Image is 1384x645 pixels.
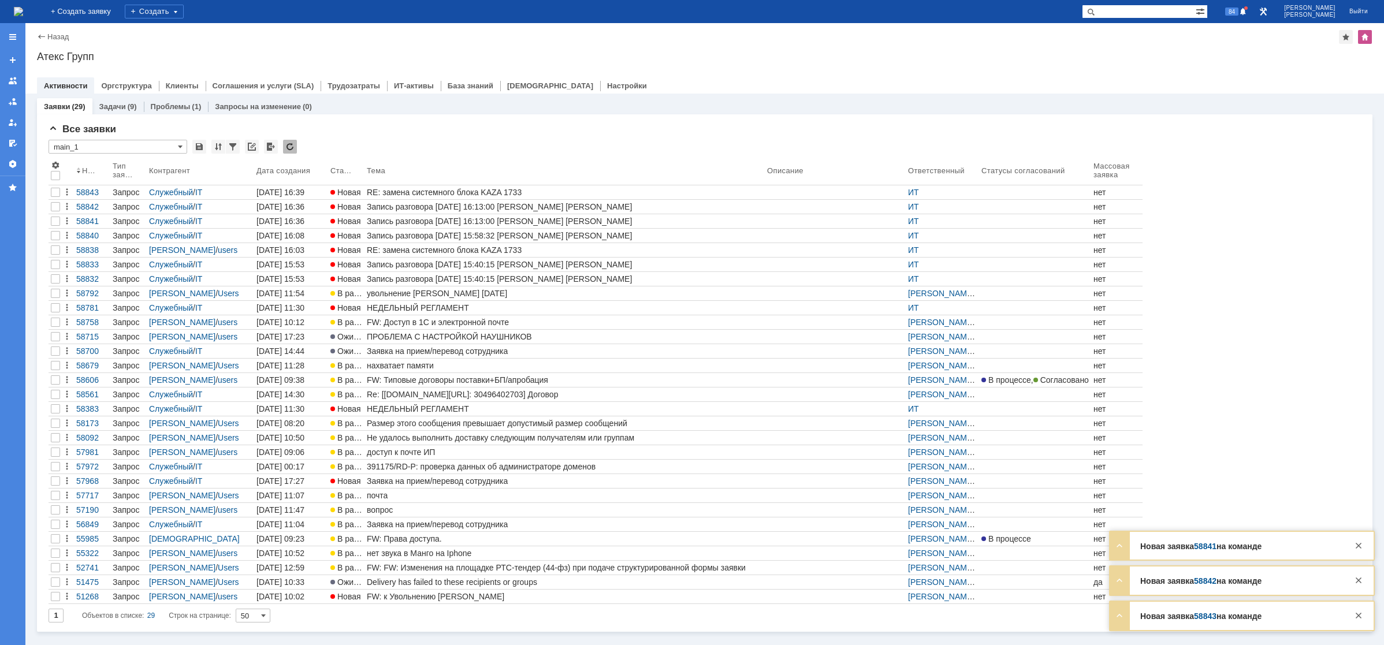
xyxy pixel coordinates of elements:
[254,185,328,199] a: [DATE] 16:39
[113,231,144,240] div: Запрос на обслуживание
[82,166,99,175] div: Номер
[74,315,110,329] a: 58758
[364,272,765,286] a: Запись разговора [DATE] 15:40:15 [PERSON_NAME] [PERSON_NAME]
[256,375,304,385] div: [DATE] 09:38
[74,387,110,401] a: 58561
[113,361,144,370] div: Запрос на обслуживание
[448,81,493,90] a: База знаний
[113,188,144,197] div: Запрос на обслуживание
[1339,30,1353,44] div: Добавить в избранное
[256,390,304,399] div: [DATE] 14:30
[328,214,364,228] a: Новая
[330,289,371,298] span: В работе
[147,158,254,185] th: Контрагент
[330,202,361,211] span: Новая
[283,140,297,154] div: Обновлять список
[328,243,364,257] a: Новая
[908,375,975,385] a: [PERSON_NAME]
[195,274,202,284] a: IT
[254,214,328,228] a: [DATE] 16:36
[367,166,386,175] div: Тема
[256,404,304,413] div: [DATE] 11:30
[110,416,147,430] a: Запрос на обслуживание
[364,258,765,271] a: Запись разговора [DATE] 15:40:15 [PERSON_NAME] [PERSON_NAME]
[367,260,762,269] div: Запись разговора [DATE] 15:40:15 [PERSON_NAME] [PERSON_NAME]
[76,318,108,327] div: 58758
[74,359,110,372] a: 58679
[367,390,762,399] div: Re: [[DOMAIN_NAME][URL]: 30496402703] Договор
[367,217,762,226] div: Запись разговора [DATE] 16:13:00 [PERSON_NAME] [PERSON_NAME]
[328,315,364,329] a: В работе
[1093,375,1140,385] div: нет
[110,214,147,228] a: Запрос на обслуживание
[330,245,361,255] span: Новая
[110,200,147,214] a: Запрос на обслуживание
[113,346,144,356] div: Запрос на обслуживание
[330,390,371,399] span: В работе
[908,202,919,211] a: ИТ
[74,330,110,344] a: 58715
[367,289,762,298] div: увольнение [PERSON_NAME] [DATE]
[1091,158,1143,185] th: Массовая заявка
[256,202,304,211] div: [DATE] 16:36
[367,231,762,240] div: Запись разговора [DATE] 15:58:32 [PERSON_NAME] [PERSON_NAME]
[367,346,762,356] div: Заявка на прием/перевод сотрудника
[908,274,919,284] a: ИТ
[1091,258,1143,271] a: нет
[254,359,328,372] a: [DATE] 11:28
[195,346,202,356] a: IT
[981,375,1089,385] div: ,
[149,318,215,327] a: [PERSON_NAME]
[1091,402,1143,416] a: нет
[330,260,361,269] span: Новая
[14,7,23,16] a: Перейти на домашнюю страницу
[149,375,215,385] a: [PERSON_NAME]
[74,229,110,243] a: 58840
[364,301,765,315] a: НЕДЕЛЬНЫЙ РЕГЛАМЕНТ
[76,274,108,284] div: 58832
[245,140,259,154] div: Скопировать ссылку на список
[149,202,193,211] a: Служебный
[330,361,371,370] span: В работе
[908,245,919,255] a: ИТ
[113,303,144,312] div: Запрос на обслуживание
[110,258,147,271] a: Запрос на обслуживание
[1093,318,1140,327] div: нет
[1091,229,1143,243] a: нет
[256,318,304,327] div: [DATE] 10:12
[211,140,225,154] div: Сортировка...
[330,346,445,356] span: Ожидает ответа контрагента
[256,274,304,284] div: [DATE] 15:53
[74,344,110,358] a: 58700
[44,81,87,90] a: Активности
[3,72,22,90] a: Заявки на командах
[14,7,23,16] img: logo
[3,92,22,111] a: Заявки в моей ответственности
[1093,260,1140,269] div: нет
[74,286,110,300] a: 58792
[1093,404,1140,413] div: нет
[195,217,202,226] a: IT
[367,361,762,370] div: нахватает памяти
[113,289,144,298] div: Запрос на обслуживание
[110,301,147,315] a: Запрос на обслуживание
[364,344,765,358] a: Заявка на прием/перевод сотрудника
[908,332,975,341] a: [PERSON_NAME]
[364,185,765,199] a: RE: замена системного блока KAZA 1733
[908,361,975,370] a: [PERSON_NAME]
[367,245,762,255] div: RE: замена системного блока KAZA 1733
[908,260,919,269] a: ИТ
[113,274,144,284] div: Запрос на обслуживание
[1358,30,1372,44] div: Изменить домашнюю страницу
[1093,289,1140,298] div: нет
[3,51,22,69] a: Создать заявку
[1091,243,1143,257] a: нет
[254,200,328,214] a: [DATE] 16:36
[149,166,192,175] div: Контрагент
[1091,214,1143,228] a: нет
[218,375,237,385] a: users
[256,346,304,356] div: [DATE] 14:44
[76,375,108,385] div: 58606
[195,202,202,211] a: IT
[192,140,206,154] div: Сохранить вид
